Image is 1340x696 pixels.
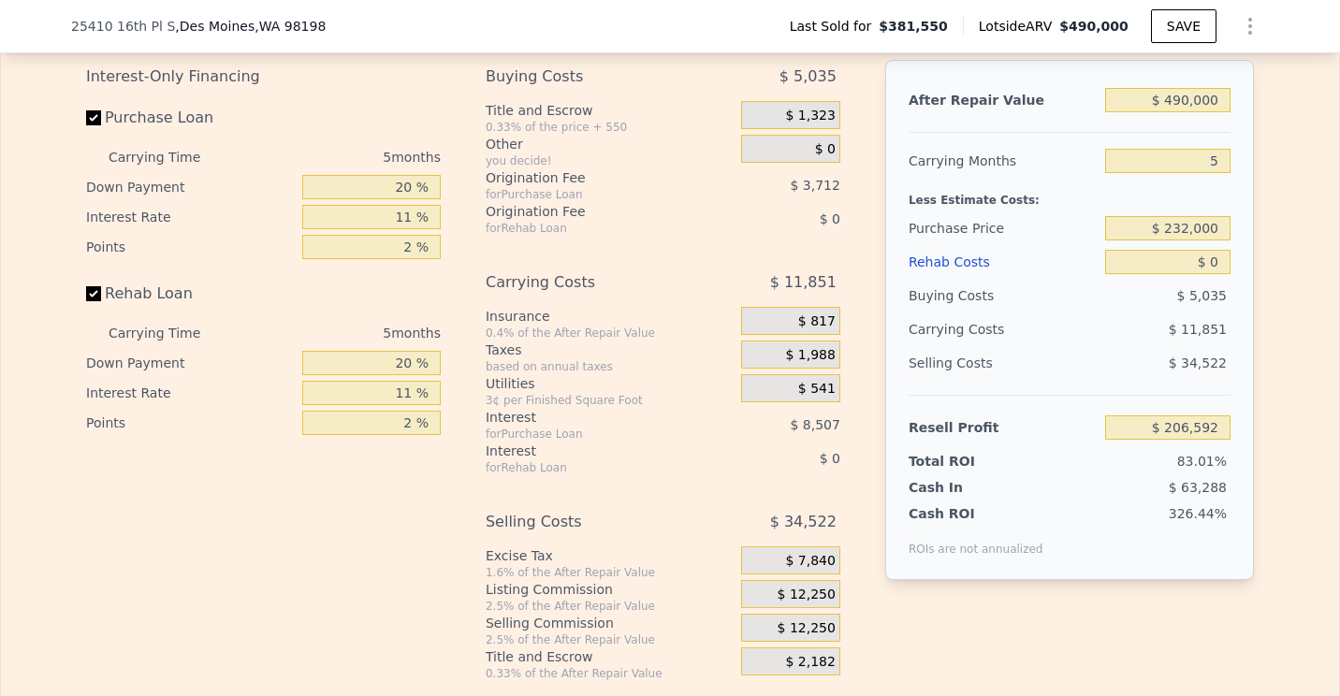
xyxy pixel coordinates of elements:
[486,374,734,393] div: Utilities
[486,135,734,153] div: Other
[798,313,836,330] span: $ 817
[86,286,101,301] input: Rehab Loan
[1169,322,1227,337] span: $ 11,851
[486,442,694,460] div: Interest
[1169,355,1227,370] span: $ 34,522
[909,504,1043,523] div: Cash ROI
[255,19,326,34] span: , WA 98198
[86,348,295,378] div: Down Payment
[486,326,734,341] div: 0.4% of the After Repair Value
[909,245,1098,279] div: Rehab Costs
[779,60,837,94] span: $ 5,035
[86,101,295,135] label: Purchase Loan
[486,359,734,374] div: based on annual taxes
[798,381,836,398] span: $ 541
[86,172,295,202] div: Down Payment
[71,17,175,36] span: 25410 16th Pl S
[979,17,1059,36] span: Lotside ARV
[109,142,230,172] div: Carrying Time
[86,277,295,311] label: Rehab Loan
[1177,454,1227,469] span: 83.01%
[778,587,836,603] span: $ 12,250
[486,202,694,221] div: Origination Fee
[785,108,835,124] span: $ 1,323
[785,654,835,671] span: $ 2,182
[486,546,734,565] div: Excise Tax
[486,393,734,408] div: 3¢ per Finished Square Foot
[486,408,694,427] div: Interest
[486,614,734,632] div: Selling Commission
[1177,288,1227,303] span: $ 5,035
[909,346,1098,380] div: Selling Costs
[909,144,1098,178] div: Carrying Months
[486,60,694,94] div: Buying Costs
[86,408,295,438] div: Points
[486,599,734,614] div: 2.5% of the After Repair Value
[879,17,948,36] span: $381,550
[909,83,1098,117] div: After Repair Value
[486,632,734,647] div: 2.5% of the After Repair Value
[1169,480,1227,495] span: $ 63,288
[86,232,295,262] div: Points
[1169,506,1227,521] span: 326.44%
[790,17,880,36] span: Last Sold for
[820,211,840,226] span: $ 0
[909,312,1026,346] div: Carrying Costs
[1151,9,1216,43] button: SAVE
[790,178,839,193] span: $ 3,712
[486,101,734,120] div: Title and Escrow
[785,347,835,364] span: $ 1,988
[486,266,694,299] div: Carrying Costs
[486,647,734,666] div: Title and Escrow
[86,378,295,408] div: Interest Rate
[820,451,840,466] span: $ 0
[790,417,839,432] span: $ 8,507
[175,17,326,36] span: , Des Moines
[770,266,837,299] span: $ 11,851
[486,341,734,359] div: Taxes
[815,141,836,158] span: $ 0
[785,553,835,570] span: $ 7,840
[486,120,734,135] div: 0.33% of the price + 550
[486,307,734,326] div: Insurance
[86,202,295,232] div: Interest Rate
[486,460,694,475] div: for Rehab Loan
[909,452,1026,471] div: Total ROI
[86,60,441,94] div: Interest-Only Financing
[909,178,1231,211] div: Less Estimate Costs:
[1059,19,1129,34] span: $490,000
[486,505,694,539] div: Selling Costs
[86,110,101,125] input: Purchase Loan
[486,221,694,236] div: for Rehab Loan
[109,318,230,348] div: Carrying Time
[909,211,1098,245] div: Purchase Price
[909,279,1098,312] div: Buying Costs
[770,505,837,539] span: $ 34,522
[486,168,694,187] div: Origination Fee
[778,620,836,637] span: $ 12,250
[486,580,734,599] div: Listing Commission
[909,478,1026,497] div: Cash In
[1231,7,1269,45] button: Show Options
[486,666,734,681] div: 0.33% of the After Repair Value
[238,318,441,348] div: 5 months
[909,411,1098,444] div: Resell Profit
[486,187,694,202] div: for Purchase Loan
[909,523,1043,557] div: ROIs are not annualized
[486,565,734,580] div: 1.6% of the After Repair Value
[486,427,694,442] div: for Purchase Loan
[238,142,441,172] div: 5 months
[486,153,734,168] div: you decide!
